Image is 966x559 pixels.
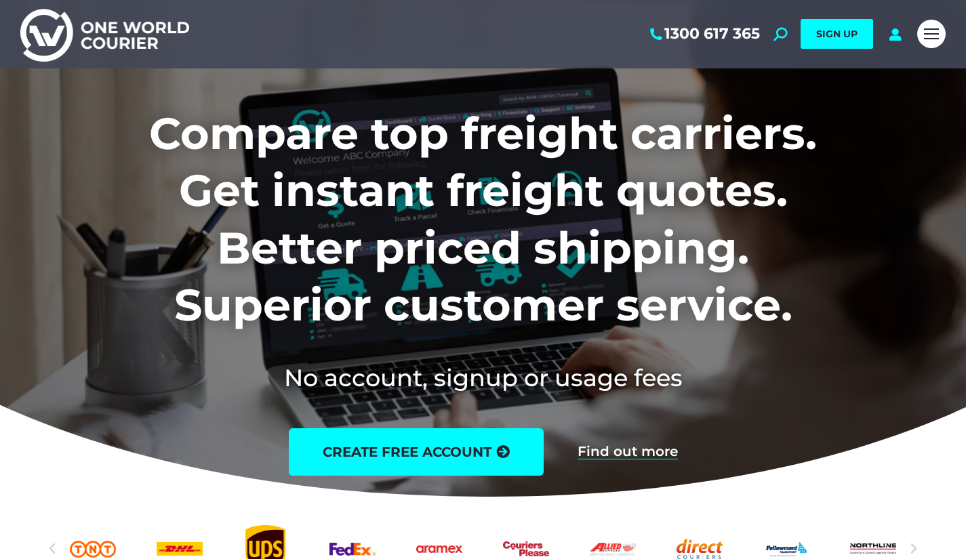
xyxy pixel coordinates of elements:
[917,20,946,48] a: Mobile menu icon
[647,25,760,43] a: 1300 617 365
[578,444,678,459] a: Find out more
[816,28,858,40] span: SIGN UP
[20,7,189,62] img: One World Courier
[289,428,544,476] a: create free account
[801,19,873,49] a: SIGN UP
[60,105,906,334] h1: Compare top freight carriers. Get instant freight quotes. Better priced shipping. Superior custom...
[60,361,906,394] h2: No account, signup or usage fees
